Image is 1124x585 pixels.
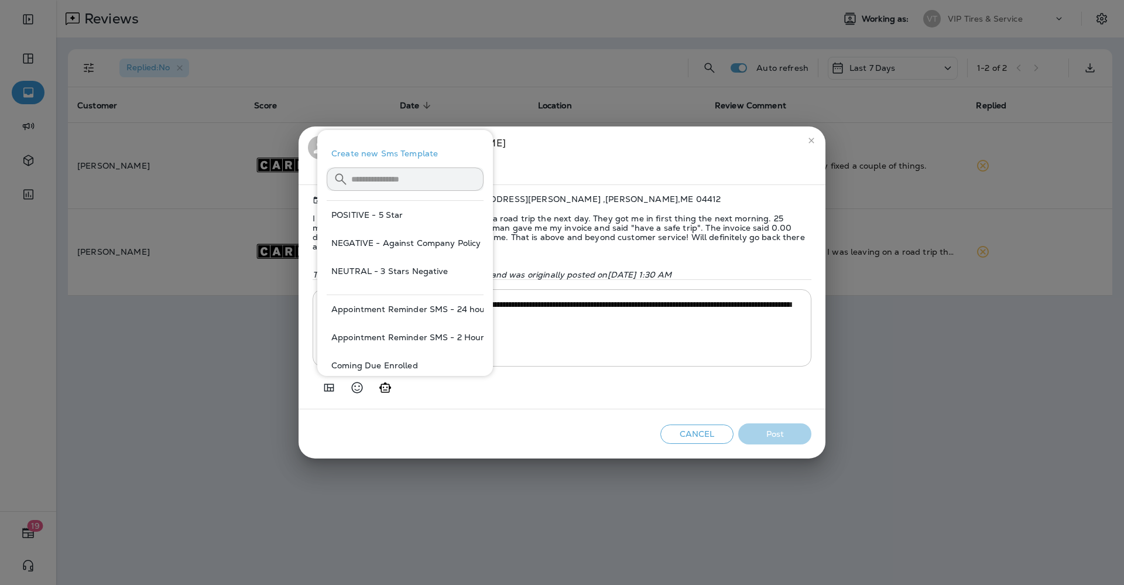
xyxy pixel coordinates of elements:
[327,323,484,351] button: Appointment Reminder SMS - 2 Hours
[327,201,484,229] button: POSITIVE - 5 Star
[313,204,811,261] span: I called for an oil change as I was leaving on a road trip the next day. They got me in first thi...
[491,269,672,280] span: and was originally posted on [DATE] 1:30 AM
[367,194,721,204] span: [PERSON_NAME] - [STREET_ADDRESS][PERSON_NAME] , [PERSON_NAME] , ME 04412
[345,376,369,399] button: Select an emoji
[327,295,484,323] button: Appointment Reminder SMS - 24 hours
[313,270,811,279] p: This review was changed on [DATE] 2:49 PM
[660,425,734,444] button: Cancel
[327,139,484,167] button: Create new Sms Template
[327,229,484,257] button: NEGATIVE - Against Company Policy
[313,194,349,204] span: [DATE]
[802,131,821,150] button: close
[373,376,397,399] button: Generate AI response
[327,351,484,379] button: Coming Due Enrolled
[327,257,484,285] button: NEUTRAL - 3 Stars Negative
[317,376,341,399] button: Add in a premade template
